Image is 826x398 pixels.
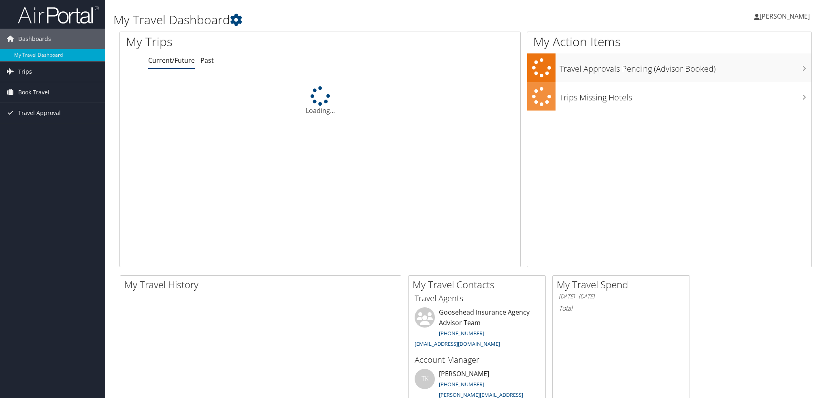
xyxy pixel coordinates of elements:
[754,4,818,28] a: [PERSON_NAME]
[415,293,539,304] h3: Travel Agents
[18,29,51,49] span: Dashboards
[124,278,401,292] h2: My Travel History
[126,33,347,50] h1: My Trips
[439,330,484,337] a: [PHONE_NUMBER]
[18,103,61,123] span: Travel Approval
[200,56,214,65] a: Past
[560,59,811,74] h3: Travel Approvals Pending (Advisor Booked)
[560,88,811,103] h3: Trips Missing Hotels
[148,56,195,65] a: Current/Future
[413,278,545,292] h2: My Travel Contacts
[113,11,583,28] h1: My Travel Dashboard
[411,307,543,351] li: Goosehead Insurance Agency Advisor Team
[18,82,49,102] span: Book Travel
[18,5,99,24] img: airportal-logo.png
[760,12,810,21] span: [PERSON_NAME]
[439,381,484,388] a: [PHONE_NUMBER]
[557,278,690,292] h2: My Travel Spend
[559,293,683,300] h6: [DATE] - [DATE]
[527,33,811,50] h1: My Action Items
[415,354,539,366] h3: Account Manager
[527,82,811,111] a: Trips Missing Hotels
[18,62,32,82] span: Trips
[527,53,811,82] a: Travel Approvals Pending (Advisor Booked)
[120,86,520,115] div: Loading...
[559,304,683,313] h6: Total
[415,369,435,389] div: TK
[415,340,500,347] a: [EMAIL_ADDRESS][DOMAIN_NAME]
